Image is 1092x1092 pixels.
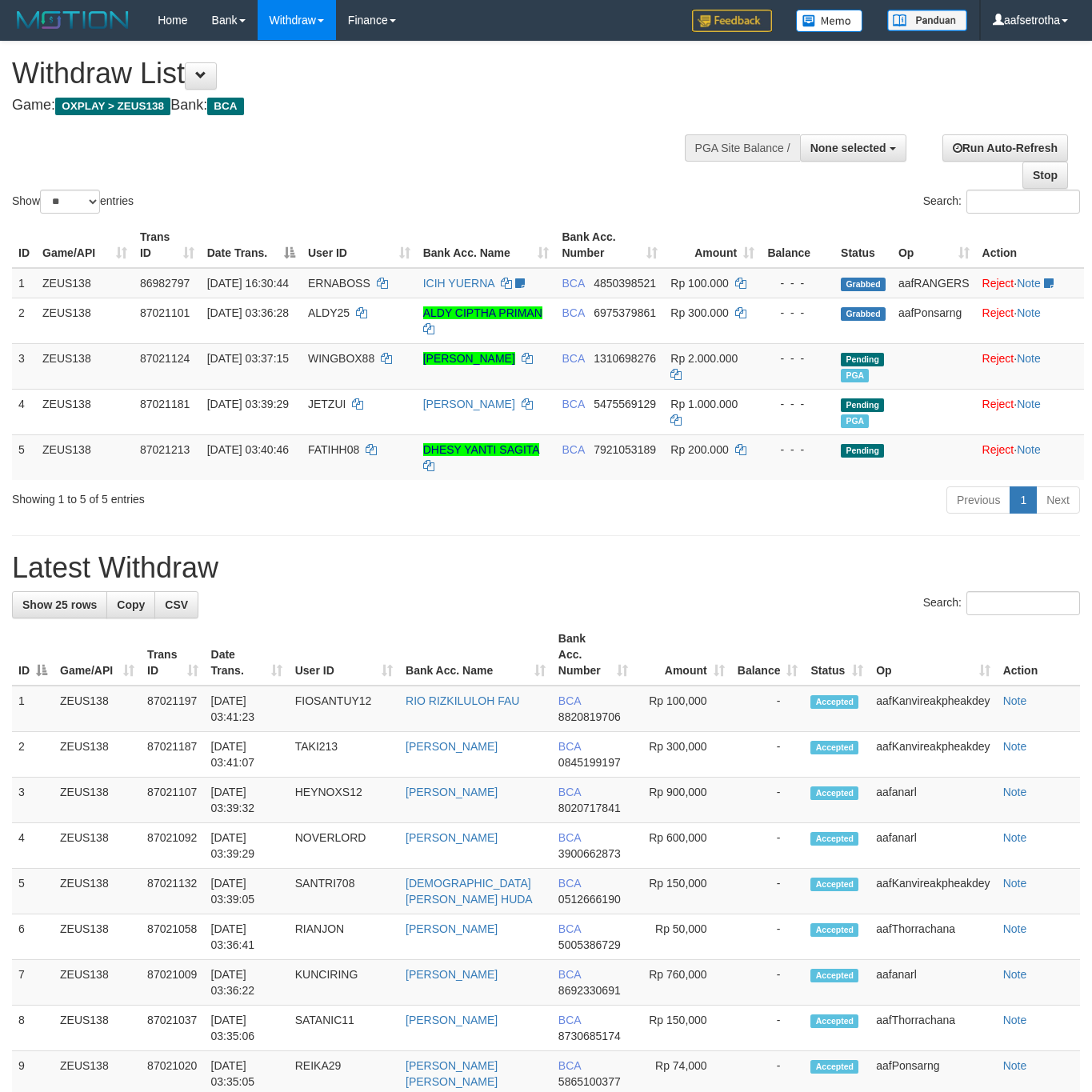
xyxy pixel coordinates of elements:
a: Note [1003,1059,1027,1072]
a: [PERSON_NAME] [406,922,498,935]
img: Button%20Memo.svg [796,10,863,32]
span: Rp 300.000 [670,306,728,319]
span: Accepted [810,832,858,846]
span: BCA [558,786,581,798]
a: [PERSON_NAME] [406,1014,498,1026]
td: Rp 50,000 [634,914,731,960]
td: NOVERLORD [289,823,399,869]
td: 4 [12,823,54,869]
a: [PERSON_NAME] [406,786,498,798]
span: 86982797 [140,277,190,290]
div: - - - [767,305,828,321]
div: - - - [767,396,828,412]
a: ICIH YUERNA [423,277,494,290]
span: Accepted [810,695,858,709]
label: Search: [923,190,1080,214]
td: ZEUS138 [54,686,141,732]
a: Note [1003,968,1027,981]
span: Pending [841,353,884,366]
td: 6 [12,914,54,960]
td: [DATE] 03:39:32 [205,778,289,823]
a: Note [1017,443,1041,456]
th: Amount: activate to sort column ascending [664,222,761,268]
td: 3 [12,778,54,823]
span: Copy 5005386729 to clipboard [558,938,621,951]
td: ZEUS138 [54,732,141,778]
span: Copy 8730685174 to clipboard [558,1030,621,1042]
span: BCA [562,352,584,365]
a: Note [1003,877,1027,890]
h1: Latest Withdraw [12,552,1080,584]
td: [DATE] 03:36:41 [205,914,289,960]
span: BCA [562,306,584,319]
span: Pending [841,398,884,412]
span: Marked by aafanarl [841,369,869,382]
span: Copy 8820819706 to clipboard [558,710,621,723]
img: MOTION_logo.png [12,8,134,32]
td: aafanarl [870,778,996,823]
td: [DATE] 03:35:06 [205,1006,289,1051]
td: · [976,389,1084,434]
td: aafThorrachana [870,1006,996,1051]
td: Rp 300,000 [634,732,731,778]
span: Pending [841,444,884,458]
a: Show 25 rows [12,591,107,618]
span: BCA [562,443,584,456]
span: Accepted [810,923,858,937]
td: 87021197 [141,686,204,732]
td: ZEUS138 [54,869,141,914]
td: 7 [12,960,54,1006]
td: FIOSANTUY12 [289,686,399,732]
a: RIO RIZKILULOH FAU [406,694,519,707]
td: - [731,869,805,914]
span: Copy 6975379861 to clipboard [594,306,656,319]
td: aafKanvireakpheakdey [870,686,996,732]
td: 1 [12,268,36,298]
span: BCA [558,831,581,844]
span: Accepted [810,741,858,754]
span: Copy 0512666190 to clipboard [558,893,621,906]
td: ZEUS138 [54,823,141,869]
td: aafanarl [870,960,996,1006]
a: Reject [982,306,1014,319]
div: Showing 1 to 5 of 5 entries [12,485,443,507]
td: ZEUS138 [54,778,141,823]
td: 2 [12,732,54,778]
span: 87021213 [140,443,190,456]
a: Note [1017,352,1041,365]
td: aafThorrachana [870,914,996,960]
span: BCA [562,398,584,410]
span: Copy 1310698276 to clipboard [594,352,656,365]
span: Accepted [810,878,858,891]
td: - [731,823,805,869]
td: HEYNOXS12 [289,778,399,823]
th: Balance: activate to sort column ascending [731,624,805,686]
a: [PERSON_NAME] [423,398,515,410]
label: Show entries [12,190,134,214]
td: 87021132 [141,869,204,914]
span: Copy 0845199197 to clipboard [558,756,621,769]
span: [DATE] 03:39:29 [207,398,289,410]
a: [PERSON_NAME] [406,968,498,981]
span: JETZUI [308,398,346,410]
a: ALDY CIPTHA PRIMAN [423,306,542,319]
td: 5 [12,434,36,480]
span: Copy [117,598,145,611]
span: 87021124 [140,352,190,365]
a: [PERSON_NAME] [PERSON_NAME] [406,1059,498,1088]
a: CSV [154,591,198,618]
td: 4 [12,389,36,434]
th: Game/API: activate to sort column ascending [36,222,134,268]
td: - [731,686,805,732]
a: [PERSON_NAME] [406,831,498,844]
span: 87021101 [140,306,190,319]
img: panduan.png [887,10,967,31]
th: ID: activate to sort column descending [12,624,54,686]
a: Previous [946,486,1010,514]
td: ZEUS138 [36,343,134,389]
span: Copy 8020717841 to clipboard [558,802,621,814]
td: - [731,778,805,823]
a: 1 [1010,486,1037,514]
td: 5 [12,869,54,914]
th: Bank Acc. Name: activate to sort column ascending [399,624,552,686]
